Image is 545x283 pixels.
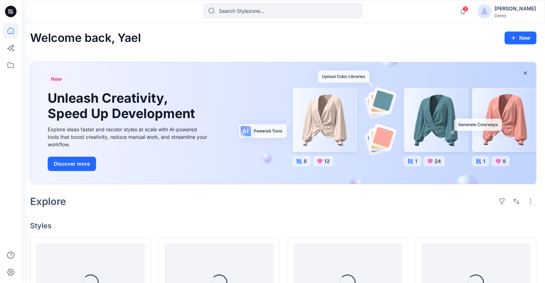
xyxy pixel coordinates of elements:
button: Discover more [48,157,96,171]
div: Explore ideas faster and recolor styles at scale with AI-powered tools that boost creativity, red... [48,126,209,148]
div: Demo [494,13,536,18]
div: [PERSON_NAME] [494,4,536,13]
button: New [505,31,536,44]
h2: Welcome back, Yael [30,31,141,45]
h1: Unleash Creativity, Speed Up Development [48,91,198,121]
span: 3 [463,6,468,12]
h4: Styles [30,221,536,230]
h2: Explore [30,196,66,207]
span: New [51,75,62,83]
a: Discover more [48,157,209,171]
svg: avatar [482,9,487,14]
input: Search Stylezone… [204,4,362,18]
